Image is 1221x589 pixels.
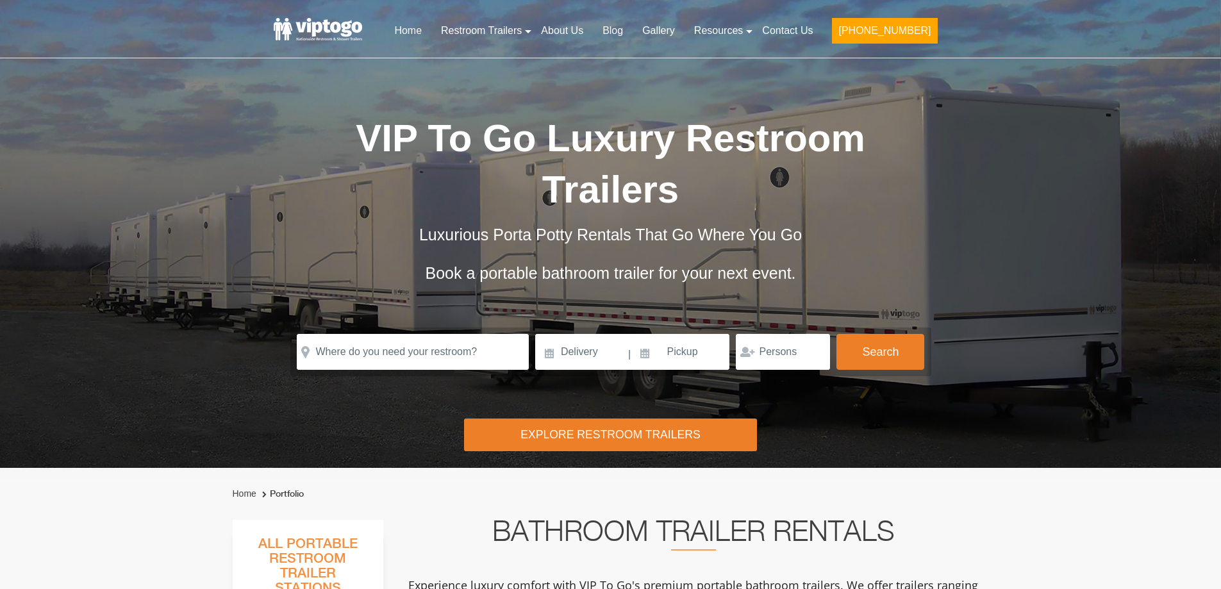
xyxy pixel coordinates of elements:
[233,488,256,499] a: Home
[356,117,865,211] span: VIP To Go Luxury Restroom Trailers
[822,17,947,51] a: [PHONE_NUMBER]
[531,17,593,45] a: About Us
[736,334,830,370] input: Persons
[297,334,529,370] input: Where do you need your restroom?
[419,226,802,244] span: Luxurious Porta Potty Rentals That Go Where You Go
[385,17,431,45] a: Home
[685,17,752,45] a: Resources
[752,17,822,45] a: Contact Us
[836,334,924,370] button: Search
[633,334,730,370] input: Pickup
[633,17,685,45] a: Gallery
[593,17,633,45] a: Blog
[259,486,304,502] li: Portfolio
[628,334,631,375] span: |
[401,520,986,551] h2: Bathroom Trailer Rentals
[832,18,937,44] button: [PHONE_NUMBER]
[425,264,795,282] span: Book a portable bathroom trailer for your next event.
[431,17,531,45] a: Restroom Trailers
[535,334,627,370] input: Delivery
[464,419,757,451] div: Explore Restroom Trailers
